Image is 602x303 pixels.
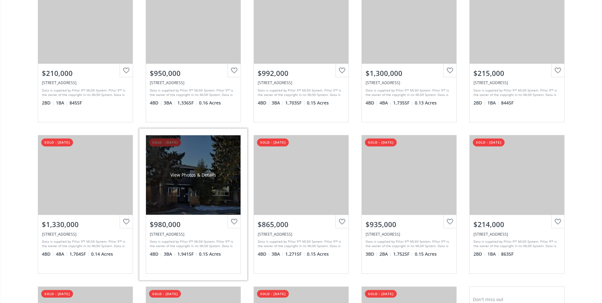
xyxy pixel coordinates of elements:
span: 3 BD [366,251,378,257]
div: 1035 78 Avenue SW, Calgary, AB T2V 0T9 [42,232,129,237]
span: 2 BD [42,100,54,106]
div: 82 Cherovan Drive SW, Calgary, AB T2V2P2 [366,80,453,85]
span: 0.13 Acres [415,100,437,106]
span: 1,703 SF [285,100,305,106]
div: $1,300,000 [366,68,453,78]
span: 1,941 SF [177,251,197,257]
span: 4 BD [150,100,162,106]
a: sold - [DATE]$214,000[STREET_ADDRESS]Data is supplied by Pillar 9™ MLS® System. Pillar 9™ is the ... [463,129,571,280]
div: Data is supplied by Pillar 9™ MLS® System. Pillar 9™ is the owner of the copyright in its MLS® Sy... [150,88,235,98]
span: 845 SF [69,100,82,106]
a: sold - [DATE]$865,000[STREET_ADDRESS]Data is supplied by Pillar 9™ MLS® System. Pillar 9™ is the ... [247,129,355,280]
a: sold - [DATE]$935,000[STREET_ADDRESS]Data is supplied by Pillar 9™ MLS® System. Pillar 9™ is the ... [355,129,463,280]
div: $214,000 [473,219,560,229]
div: Data is supplied by Pillar 9™ MLS® System. Pillar 9™ is the owner of the copyright in its MLS® Sy... [366,239,451,249]
span: 4 BD [42,251,54,257]
div: Data is supplied by Pillar 9™ MLS® System. Pillar 9™ is the owner of the copyright in its MLS® Sy... [473,88,559,98]
span: 4 BA [56,251,68,257]
a: sold - [DATE]View Photos & Details$980,000[STREET_ADDRESS]Data is supplied by Pillar 9™ MLS® Syst... [139,129,247,280]
div: 8239 Elbow Drive SW #233, Calgary, AB T2V1K6 [42,80,129,85]
span: 863 SF [501,251,513,257]
div: $210,000 [42,68,129,78]
span: 0.16 Acres [199,100,221,106]
span: 2 BD [473,100,486,106]
div: $992,000 [258,68,345,78]
span: 0.14 Acres [91,251,113,257]
span: 844 SF [501,100,513,106]
span: 4 BD [258,100,270,106]
span: 0.15 Acres [307,100,329,106]
div: $950,000 [150,68,237,78]
div: 8016 Chardie Road SW, Calgary, AB T2V 2T4 [366,232,453,237]
div: Data is supplied by Pillar 9™ MLS® System. Pillar 9™ is the owner of the copyright in its MLS® Sy... [258,88,343,98]
span: 1 BA [56,100,68,106]
div: Data is supplied by Pillar 9™ MLS® System. Pillar 9™ is the owner of the copyright in its MLS® Sy... [42,88,127,98]
div: $865,000 [258,219,345,229]
div: Data is supplied by Pillar 9™ MLS® System. Pillar 9™ is the owner of the copyright in its MLS® Sy... [258,239,343,249]
span: 1,271 SF [285,251,305,257]
div: $215,000 [473,68,560,78]
span: 1 BA [487,251,499,257]
div: $1,330,000 [42,219,129,229]
div: 8235 Elbow Drive SW #221, Calgary, AB T2V 1K6 [473,232,560,237]
span: Don't miss out [473,296,503,302]
span: 4 BA [380,100,392,106]
div: 8231 Elbow Drive SW #208, Calgary, AB T2V 1K4 [473,80,560,85]
div: Data is supplied by Pillar 9™ MLS® System. Pillar 9™ is the owner of the copyright in its MLS® Sy... [366,88,451,98]
span: 0.15 Acres [199,251,221,257]
span: 3 BA [272,251,284,257]
span: 1 BA [487,100,499,106]
span: 1,735 SF [393,100,413,106]
div: $935,000 [366,219,453,229]
div: 36 Chinook Drive SW, Calgary, AB T2V 2P6 [258,80,345,85]
span: 0.15 Acres [415,251,437,257]
div: Data is supplied by Pillar 9™ MLS® System. Pillar 9™ is the owner of the copyright in its MLS® Sy... [473,239,559,249]
span: 3 BA [164,100,176,106]
span: 2 BD [473,251,486,257]
span: 4 BD [366,100,378,106]
div: View Photos & Details [170,172,216,178]
div: 1223 75 Avenue SW, Calgary, AB T2V 0S8 [150,232,237,237]
span: 3 BA [164,251,176,257]
div: 19 Chinook Drive SW, Calgary, AB T2V 2P7 [258,232,345,237]
span: 2 BA [380,251,392,257]
div: Data is supplied by Pillar 9™ MLS® System. Pillar 9™ is the owner of the copyright in its MLS® Sy... [150,239,235,249]
div: $980,000 [150,219,237,229]
span: 1,704 SF [69,251,89,257]
a: sold - [DATE]$1,330,000[STREET_ADDRESS]Data is supplied by Pillar 9™ MLS® System. Pillar 9™ is th... [31,129,139,280]
span: 0.15 Acres [307,251,329,257]
span: 1,336 SF [177,100,197,106]
div: Data is supplied by Pillar 9™ MLS® System. Pillar 9™ is the owner of the copyright in its MLS® Sy... [42,239,127,249]
span: 1,752 SF [393,251,413,257]
span: 4 BD [258,251,270,257]
span: 4 BD [150,251,162,257]
span: 3 BA [272,100,284,106]
div: 52 Cherovan Drive SW, Calgary, AB T2V 2P2 [150,80,237,85]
